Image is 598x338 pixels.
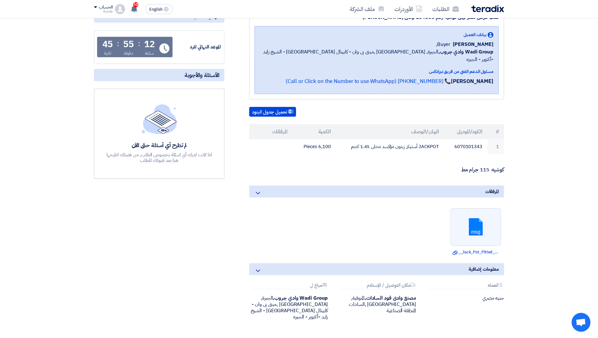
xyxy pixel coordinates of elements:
[340,283,416,289] div: مكان التوصيل / الإستلام
[572,313,590,332] div: Open chat
[336,124,444,139] th: البيان/الوصف
[145,4,173,14] button: English
[102,40,113,49] div: 45
[487,139,504,154] td: 1
[436,41,450,48] span: Buyer,
[485,188,499,195] span: المرفقات
[145,50,154,57] div: ساعة
[469,266,499,273] span: معلومات إضافية
[106,152,213,163] div: اذا كانت لديك أي اسئلة بخصوص الطلب, من فضلك اطرحها هنا بعد قبولك للطلب
[174,43,221,51] div: الموعد النهائي للرد
[453,249,499,255] a: __Jack_Pot_Pitted_Ripe_A_Label.msg
[427,2,464,16] a: الطلبات
[184,71,219,79] span: الأسئلة والأجوبة
[117,38,119,49] div: :
[487,124,504,139] th: #
[471,5,504,12] img: Teradix logo
[428,283,504,289] div: العمله
[389,2,427,16] a: الأوردرات
[337,295,416,314] div: المنوفية, [GEOGRAPHIC_DATA] ,السادات المنطقة الصناعية
[293,124,336,139] th: الكمية
[144,40,155,49] div: 12
[142,104,177,134] img: empty_state_list.svg
[124,50,134,57] div: دقيقة
[336,139,444,154] td: JACKPOT أستيكر زيتون مؤكسد مخلى 1.45 كجم
[149,7,162,12] span: English
[260,48,493,63] span: الجيزة, [GEOGRAPHIC_DATA] ,مبنى بى وان - كابيتال [GEOGRAPHIC_DATA] - الشيخ زايد -أكتوبر - الجيزه
[425,295,504,301] div: جنيه مصري
[249,107,296,117] button: تحميل جدول البنود
[286,77,451,85] a: 📞 [PHONE_NUMBER] (Call or Click on the Number to use WhatsApp)
[273,294,328,302] b: Wadi Group وادي جروب,
[94,10,112,13] div: Ayoub
[345,2,389,16] a: ملف الشركة
[252,283,328,289] div: مباع ل
[138,38,140,49] div: :
[106,141,213,149] div: لم تطرح أي أسئلة حتى الآن
[260,68,493,75] div: مسئول الدعم الفني من فريق تيرادكس
[99,5,112,10] div: الحساب
[249,167,504,173] p: كوشيه 115 جرام مط
[293,139,336,154] td: 6,100 Pieces
[115,4,125,14] img: profile_test.png
[464,31,486,38] span: بيانات العميل
[249,124,293,139] th: المرفقات
[104,50,111,57] div: ثانية
[133,2,138,7] span: 10
[438,48,493,56] b: Wadi Group وادي جروب,
[453,41,493,48] span: [PERSON_NAME]
[249,295,328,320] div: الجيزة, [GEOGRAPHIC_DATA] ,مبنى بى وان - كابيتال [GEOGRAPHIC_DATA] - الشيخ زايد -أكتوبر - الجيزه
[444,139,487,154] td: 6070101343
[451,77,493,85] strong: [PERSON_NAME]
[444,124,487,139] th: الكود/الموديل
[365,294,416,302] b: مصنع وادى فود السادات,
[123,40,134,49] div: 55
